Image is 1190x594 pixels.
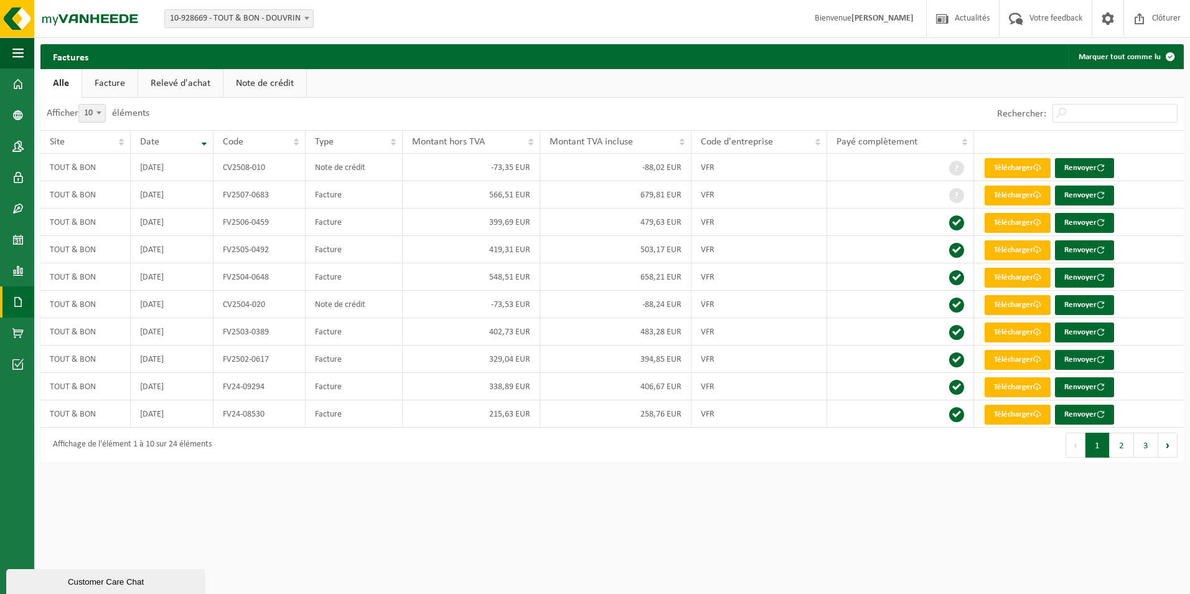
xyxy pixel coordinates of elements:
td: 548,51 EUR [403,263,540,291]
td: TOUT & BON [40,318,131,346]
td: TOUT & BON [40,291,131,318]
label: Rechercher: [997,109,1046,119]
td: TOUT & BON [40,154,131,181]
span: Code [223,137,243,147]
td: 329,04 EUR [403,346,540,373]
td: FV2504-0648 [213,263,306,291]
span: Site [50,137,65,147]
a: Télécharger [985,350,1051,370]
td: TOUT & BON [40,181,131,209]
td: VFR [691,181,827,209]
td: 338,89 EUR [403,373,540,400]
td: Facture [306,209,403,236]
span: Code d'entreprise [701,137,773,147]
td: Facture [306,236,403,263]
td: VFR [691,263,827,291]
td: 479,63 EUR [540,209,692,236]
td: FV2502-0617 [213,346,306,373]
a: Note de crédit [223,69,306,98]
button: Renvoyer [1055,268,1114,288]
td: Facture [306,181,403,209]
td: -73,53 EUR [403,291,540,318]
span: 10-928669 - TOUT & BON - DOUVRIN [165,10,313,27]
td: [DATE] [131,318,214,346]
a: Télécharger [985,377,1051,397]
td: [DATE] [131,209,214,236]
button: Renvoyer [1055,350,1114,370]
td: TOUT & BON [40,373,131,400]
span: 10 [78,104,106,123]
td: 406,67 EUR [540,373,692,400]
td: [DATE] [131,236,214,263]
td: [DATE] [131,400,214,428]
button: 1 [1085,433,1110,458]
span: Type [315,137,334,147]
td: 679,81 EUR [540,181,692,209]
td: -88,24 EUR [540,291,692,318]
td: -73,35 EUR [403,154,540,181]
td: 566,51 EUR [403,181,540,209]
td: TOUT & BON [40,236,131,263]
td: 483,28 EUR [540,318,692,346]
td: VFR [691,209,827,236]
span: Montant TVA incluse [550,137,633,147]
button: 2 [1110,433,1134,458]
td: 419,31 EUR [403,236,540,263]
td: FV24-09294 [213,373,306,400]
a: Télécharger [985,158,1051,178]
td: VFR [691,318,827,346]
td: [DATE] [131,181,214,209]
button: Next [1158,433,1178,458]
td: 394,85 EUR [540,346,692,373]
a: Télécharger [985,268,1051,288]
td: FV2506-0459 [213,209,306,236]
a: Télécharger [985,213,1051,233]
td: Facture [306,373,403,400]
td: CV2504-020 [213,291,306,318]
span: 10 [79,105,105,122]
a: Relevé d'achat [138,69,223,98]
td: 402,73 EUR [403,318,540,346]
button: Previous [1066,433,1085,458]
td: TOUT & BON [40,346,131,373]
td: -88,02 EUR [540,154,692,181]
strong: [PERSON_NAME] [851,14,914,23]
td: VFR [691,373,827,400]
td: Note de crédit [306,291,403,318]
iframe: chat widget [6,567,208,594]
td: FV24-08530 [213,400,306,428]
td: Facture [306,263,403,291]
td: [DATE] [131,346,214,373]
td: TOUT & BON [40,263,131,291]
button: Marquer tout comme lu [1069,44,1183,69]
td: VFR [691,154,827,181]
td: VFR [691,400,827,428]
button: Renvoyer [1055,377,1114,397]
td: 658,21 EUR [540,263,692,291]
td: 258,76 EUR [540,400,692,428]
td: [DATE] [131,291,214,318]
td: CV2508-010 [213,154,306,181]
td: FV2507-0683 [213,181,306,209]
td: Facture [306,318,403,346]
a: Télécharger [985,186,1051,205]
td: FV2505-0492 [213,236,306,263]
td: Note de crédit [306,154,403,181]
span: Date [140,137,159,147]
a: Télécharger [985,240,1051,260]
td: VFR [691,291,827,318]
td: 503,17 EUR [540,236,692,263]
td: TOUT & BON [40,209,131,236]
td: TOUT & BON [40,400,131,428]
td: FV2503-0389 [213,318,306,346]
a: Alle [40,69,82,98]
span: Payé complètement [836,137,917,147]
td: [DATE] [131,263,214,291]
label: Afficher éléments [47,108,149,118]
h2: Factures [40,44,101,68]
button: Renvoyer [1055,295,1114,315]
a: Télécharger [985,295,1051,315]
span: Montant hors TVA [412,137,485,147]
span: 10-928669 - TOUT & BON - DOUVRIN [164,9,314,28]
